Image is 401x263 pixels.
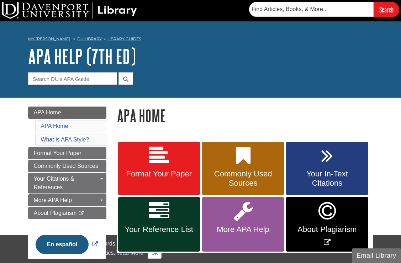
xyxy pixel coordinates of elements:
span: About Plagiarism [34,210,77,216]
span: Format Your Paper [123,169,195,179]
span: Your In-Text Citations [291,169,363,188]
a: Your Citations & References [28,173,106,194]
a: My [PERSON_NAME] [28,36,70,42]
a: Your Reference List [118,197,200,252]
span: Your Reference List [123,225,195,234]
a: Commonly Used Sources [202,142,284,195]
a: Commonly Used Sources [28,160,106,172]
a: APA Help (7th Ed) [28,45,136,67]
a: Link opens in new window [34,241,100,247]
span: Commonly Used Sources [207,169,279,188]
span: Format Your Paper [34,150,81,156]
i: This link opens in a new window [78,211,84,216]
span: Commonly Used Sources [34,163,98,169]
input: Search [374,2,399,17]
input: Find Articles, Books, & More... [249,2,374,17]
h1: APA Home [117,107,373,125]
a: APA Home [28,107,106,119]
a: Library Guides [107,36,141,41]
input: Search DU's APA Guide [28,72,117,85]
a: APA Home [41,123,68,129]
button: Email Library [352,248,401,263]
img: DU Library [2,2,137,19]
span: About Plagiarism [291,225,363,234]
a: Format Your Paper [118,142,200,195]
a: Link opens in new window [286,197,368,252]
a: DU Library [77,36,102,41]
form: Searches DU Library's articles, books, and more [249,2,399,17]
a: More APA Help [202,197,284,252]
button: En español [36,235,89,254]
a: Format Your Paper [28,147,106,159]
nav: breadcrumb [28,34,373,46]
span: APA Home [34,109,61,115]
a: About Plagiarism [28,207,106,219]
span: More APA Help [207,225,279,234]
span: Your Citations & References [34,176,74,190]
a: More APA Help [28,194,106,206]
a: Your In-Text Citations [286,142,368,195]
a: What is APA Style? [41,136,89,143]
span: More APA Help [34,197,72,203]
